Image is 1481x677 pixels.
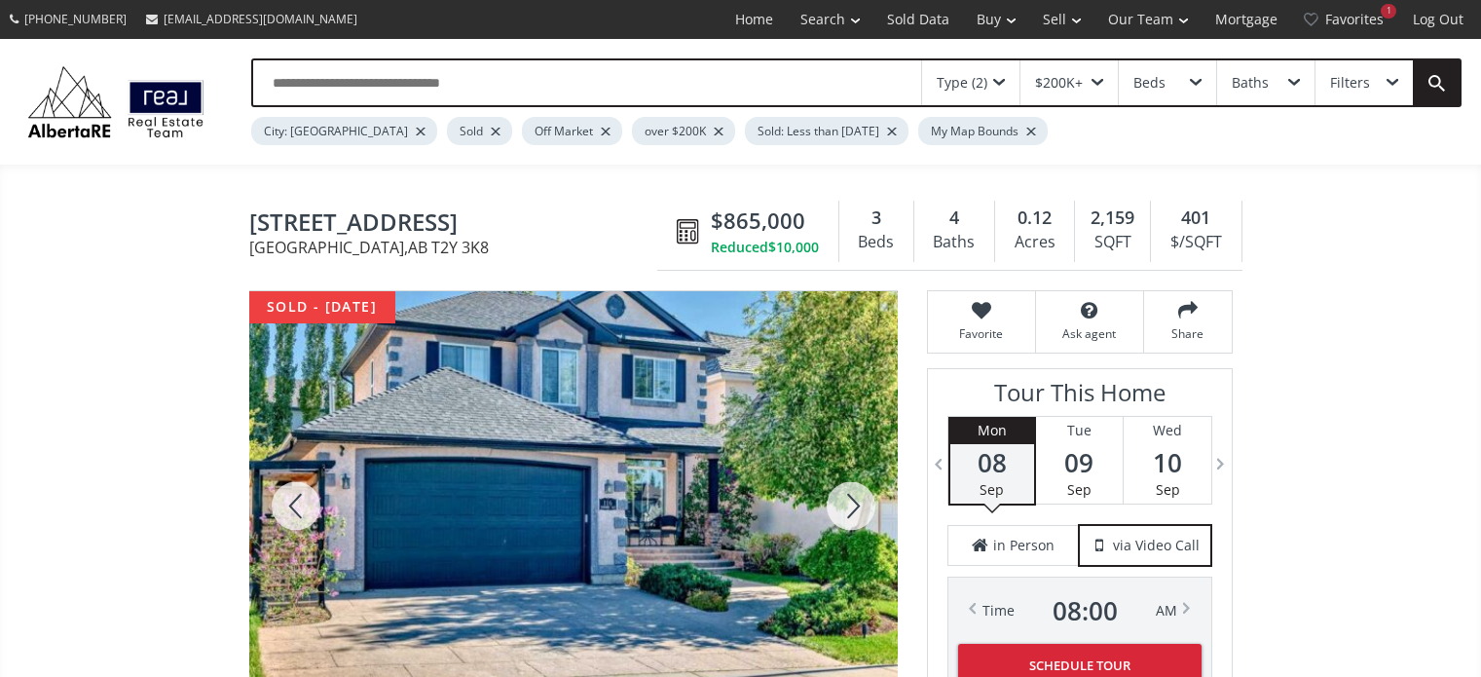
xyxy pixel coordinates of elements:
img: Logo [19,61,212,141]
div: Reduced [711,238,819,257]
span: Share [1154,325,1222,342]
span: [GEOGRAPHIC_DATA] , AB T2Y 3K8 [249,240,667,255]
h3: Tour This Home [947,379,1212,416]
div: Acres [1005,228,1064,257]
div: 401 [1161,206,1231,231]
span: Ask agent [1046,325,1133,342]
div: Mon [950,417,1034,444]
span: 09 [1036,449,1123,476]
div: Off Market [522,117,622,145]
div: Beds [1133,76,1166,90]
div: Filters [1330,76,1370,90]
span: Sep [980,480,1004,499]
span: Favorite [938,325,1025,342]
div: Wed [1124,417,1211,444]
span: [EMAIL_ADDRESS][DOMAIN_NAME] [164,11,357,27]
span: 08 : 00 [1053,597,1118,624]
span: 2,159 [1091,206,1134,231]
div: $200K+ [1035,76,1083,90]
span: in Person [993,536,1055,555]
div: SQFT [1085,228,1140,257]
div: City: [GEOGRAPHIC_DATA] [251,117,437,145]
div: Type (2) [937,76,987,90]
div: Tue [1036,417,1123,444]
div: 4 [924,206,984,231]
span: [PHONE_NUMBER] [24,11,127,27]
span: 10 [1124,449,1211,476]
div: Baths [924,228,984,257]
div: Sold [447,117,512,145]
div: $/SQFT [1161,228,1231,257]
div: Time AM [982,597,1177,624]
span: 116 Evergreen Way SW [249,209,667,240]
div: 3 [849,206,904,231]
div: over $200K [632,117,735,145]
span: via Video Call [1113,536,1200,555]
span: Sep [1156,480,1180,499]
div: Sold: Less than [DATE] [745,117,908,145]
span: $865,000 [711,206,805,236]
span: $10,000 [768,238,819,257]
a: [EMAIL_ADDRESS][DOMAIN_NAME] [136,1,367,37]
span: 08 [950,449,1034,476]
div: Beds [849,228,904,257]
div: sold - [DATE] [249,291,395,323]
div: My Map Bounds [918,117,1048,145]
span: Sep [1067,480,1092,499]
div: 0.12 [1005,206,1064,231]
div: 1 [1381,4,1396,19]
div: Baths [1232,76,1269,90]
